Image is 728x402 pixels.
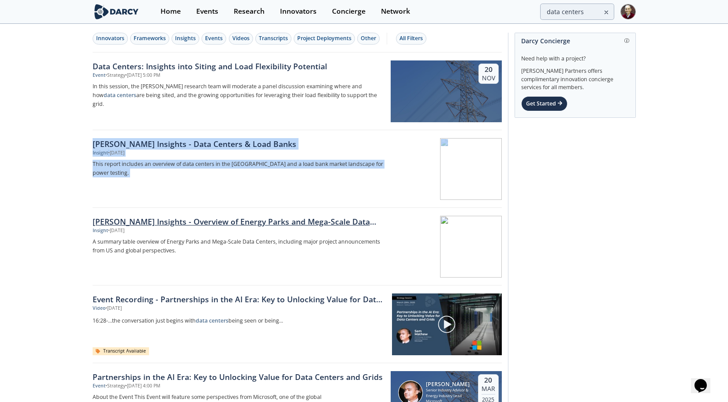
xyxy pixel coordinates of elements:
[93,227,108,234] div: Insight
[93,347,149,355] div: Transcript Available
[105,72,160,79] div: • Strategy • [DATE] 5:00 PM
[205,34,223,42] div: Events
[482,376,495,385] div: 20
[105,383,160,390] div: • Strategy • [DATE] 4:00 PM
[209,317,228,324] strong: centers
[93,150,108,157] div: Insight
[691,367,719,393] iframe: chat widget
[93,160,385,177] p: This report includes an overview of data centers in the [GEOGRAPHIC_DATA] and a load bank market ...
[294,33,355,45] button: Project Deployments
[93,60,385,72] div: Data Centers: Insights into Siting and Load Flexibility Potential
[93,383,105,390] div: Event
[234,8,265,15] div: Research
[93,293,386,305] a: Event Recording - Partnerships in the AI Era: Key to Unlocking Value for Data Centers and Grids
[297,34,351,42] div: Project Deployments
[93,72,105,79] div: Event
[108,150,124,157] div: • [DATE]
[426,387,470,398] div: Senior Industry Advisor & Energy Industry Lead
[196,317,208,324] strong: data
[357,33,380,45] button: Other
[105,305,122,312] div: • [DATE]
[521,63,629,92] div: [PERSON_NAME] Partners offers complimentary innovation concierge services for all members.
[624,38,629,43] img: information.svg
[482,65,495,74] div: 20
[361,34,376,42] div: Other
[255,33,291,45] button: Transcripts
[104,91,116,99] strong: data
[332,8,366,15] div: Concierge
[521,49,629,63] div: Need help with a project?
[482,385,495,393] div: Mar
[259,34,288,42] div: Transcripts
[93,371,385,383] div: Partnerships in the AI Era: Key to Unlocking Value for Data Centers and Grids
[96,34,124,42] div: Innovators
[521,96,567,111] div: Get Started
[93,208,502,286] a: [PERSON_NAME] Insights - Overview of Energy Parks and Mega-Scale Data Centers - Major Project Ann...
[93,53,502,130] a: Data Centers: Insights into Siting and Load Flexibility Potential Event •Strategy•[DATE] 5:00 PM ...
[175,34,196,42] div: Insights
[93,33,128,45] button: Innovators
[399,34,423,42] div: All Filters
[196,8,218,15] div: Events
[93,216,385,227] div: [PERSON_NAME] Insights - Overview of Energy Parks and Mega-Scale Data Centers - Major Project Ann...
[93,138,385,150] div: [PERSON_NAME] Insights - Data Centers & Load Banks
[229,33,253,45] button: Videos
[93,305,105,312] div: Video
[117,91,136,99] strong: centers
[93,315,386,327] a: 16:28-...the conversation just begins withdata centersbeing seen or being...
[130,33,169,45] button: Frameworks
[540,4,614,20] input: Advanced Search
[161,8,181,15] div: Home
[620,4,636,19] img: Profile
[381,8,410,15] div: Network
[172,33,199,45] button: Insights
[93,4,141,19] img: logo-wide.svg
[437,315,456,334] img: play-chapters-gray.svg
[108,227,124,234] div: • [DATE]
[426,381,470,387] div: [PERSON_NAME]
[396,33,426,45] button: All Filters
[232,34,250,42] div: Videos
[280,8,317,15] div: Innovators
[93,130,502,208] a: [PERSON_NAME] Insights - Data Centers & Load Banks Insight •[DATE] This report includes an overvi...
[202,33,226,45] button: Events
[521,33,629,49] div: Darcy Concierge
[134,34,166,42] div: Frameworks
[93,237,385,255] p: A summary table overview of Energy Parks and Mega-Scale Data Centers, including major project ann...
[93,82,385,109] p: In this session, the [PERSON_NAME] research team will moderate a panel discussion examining where...
[482,74,495,82] div: Nov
